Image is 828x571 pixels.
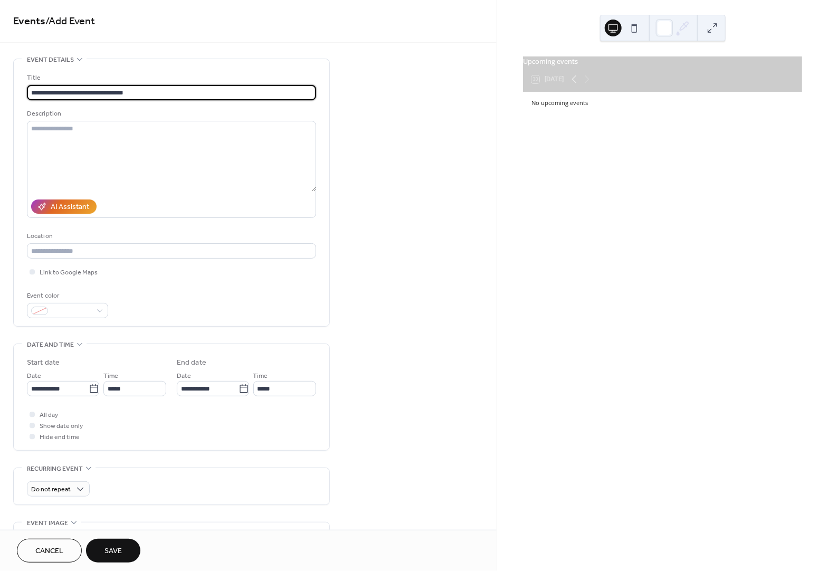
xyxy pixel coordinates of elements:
span: Event details [27,54,74,65]
button: Cancel [17,539,82,563]
div: End date [177,357,206,368]
span: Recurring event [27,463,83,474]
span: Save [104,546,122,557]
div: Description [27,108,314,119]
span: Time [103,371,118,382]
div: Location [27,231,314,242]
div: Start date [27,357,60,368]
button: Save [86,539,140,563]
span: Hide end time [40,432,80,443]
div: Upcoming events [523,56,802,66]
a: Events [13,12,45,32]
div: AI Assistant [51,202,89,213]
div: Title [27,72,314,83]
div: No upcoming events [531,99,794,108]
span: Link to Google Maps [40,268,98,279]
span: Date and time [27,339,74,350]
span: Show date only [40,421,83,432]
div: Event color [27,290,106,301]
span: Time [253,371,268,382]
span: Cancel [35,546,63,557]
span: Do not repeat [31,484,71,496]
span: Event image [27,518,68,529]
span: All day [40,410,58,421]
span: / Add Event [45,12,95,32]
span: Date [27,371,41,382]
button: AI Assistant [31,199,97,214]
span: Date [177,371,191,382]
